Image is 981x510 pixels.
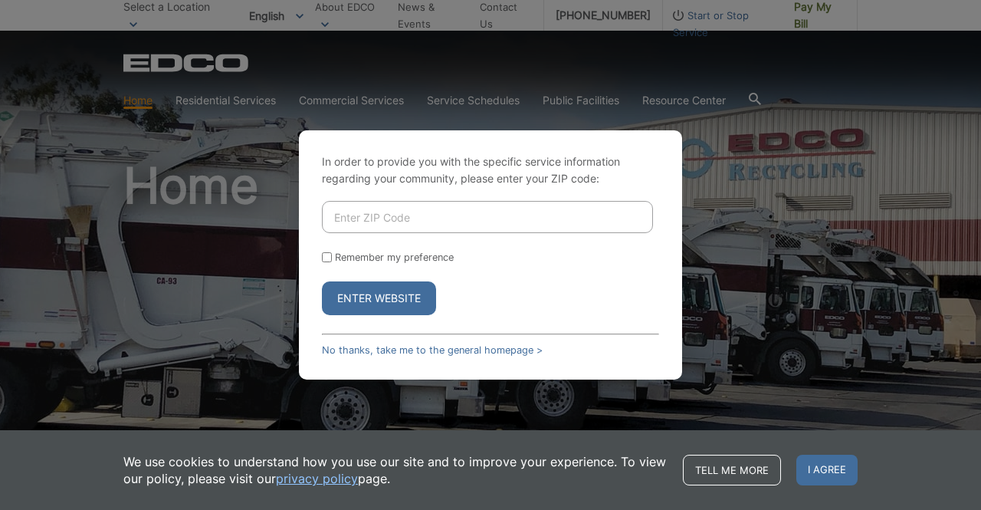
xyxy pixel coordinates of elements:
[335,252,454,263] label: Remember my preference
[683,455,781,485] a: Tell me more
[322,344,543,356] a: No thanks, take me to the general homepage >
[796,455,858,485] span: I agree
[123,453,668,487] p: We use cookies to understand how you use our site and to improve your experience. To view our pol...
[322,201,653,233] input: Enter ZIP Code
[322,281,436,315] button: Enter Website
[276,470,358,487] a: privacy policy
[322,153,659,187] p: In order to provide you with the specific service information regarding your community, please en...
